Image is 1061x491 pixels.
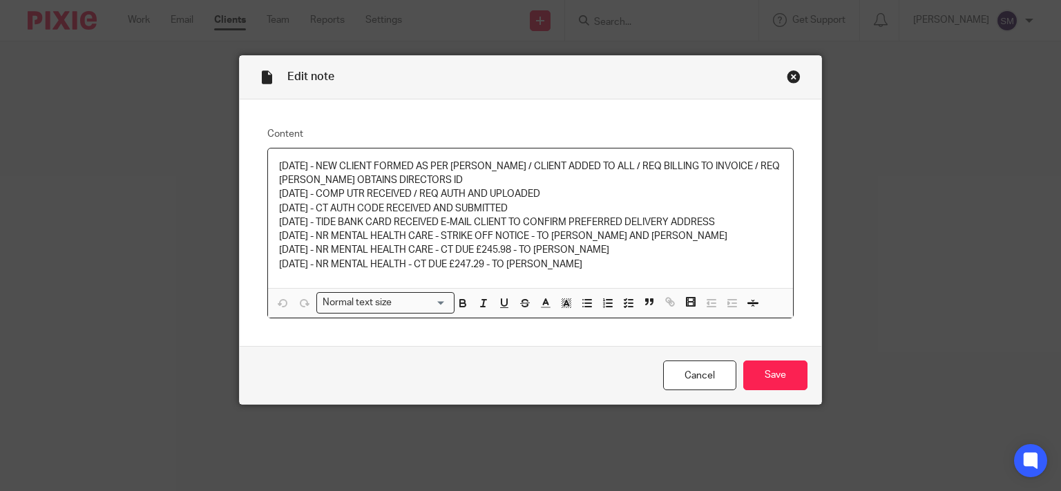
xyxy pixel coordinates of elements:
p: [DATE] - CT AUTH CODE RECEIVED AND SUBMITTED [279,202,783,215]
p: [DATE] - COMP UTR RECEIVED / REQ AUTH AND UPLOADED [279,187,783,201]
input: Search for option [396,296,446,310]
label: Content [267,127,794,141]
p: [DATE] - NR MENTAL HEALTH - CT DUE £247.29 - TO [PERSON_NAME] [279,258,783,271]
p: [DATE] - TIDE BANK CARD RECEIVED E-MAIL CLIENT TO CONFIRM PREFERRED DELIVERY ADDRESS [279,215,783,229]
div: Search for option [316,292,455,314]
span: Edit note [287,71,334,82]
input: Save [743,360,807,390]
p: [DATE] - NEW CLIENT FORMED AS PER [PERSON_NAME] / CLIENT ADDED TO ALL / REQ BILLING TO INVOICE / ... [279,160,783,188]
a: Cancel [663,360,736,390]
p: [DATE] - NR MENTAL HEALTH CARE - STRIKE OFF NOTICE - TO [PERSON_NAME] AND [PERSON_NAME] [279,229,783,243]
span: Normal text size [320,296,395,310]
p: [DATE] - NR MENTAL HEALTH CARE - CT DUE £245.98 - TO [PERSON_NAME] [279,243,783,257]
div: Close this dialog window [787,70,801,84]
